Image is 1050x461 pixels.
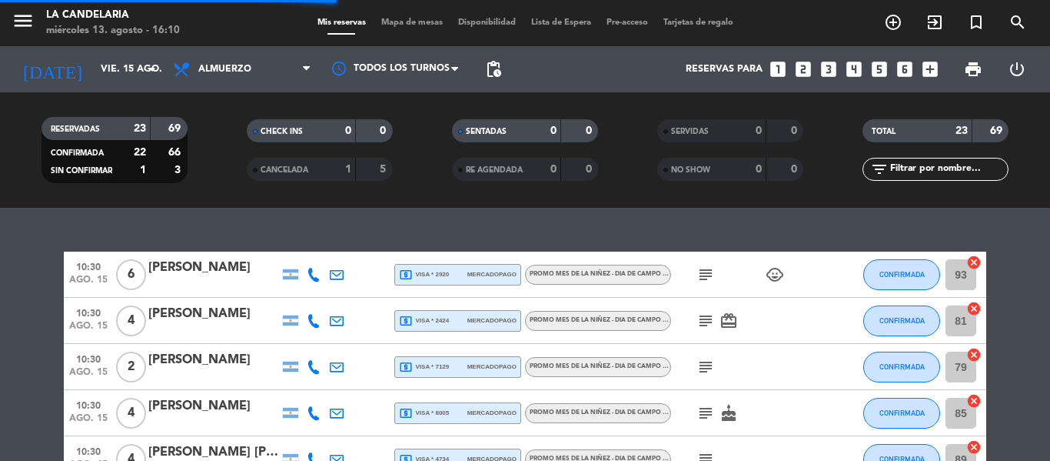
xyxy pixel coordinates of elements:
i: cancel [966,439,982,455]
span: Mis reservas [310,18,374,27]
span: CONFIRMADA [879,316,925,325]
i: cake [719,404,738,423]
i: cancel [966,255,982,270]
i: exit_to_app [925,13,944,32]
i: local_atm [399,268,413,282]
strong: 0 [756,164,762,175]
div: [PERSON_NAME] [148,304,279,324]
span: PROMO MES DE LA NIÑEZ - DIA DE CAMPO TRADICIONAL [530,409,705,416]
span: Lista de Espera [523,18,599,27]
i: search [1008,13,1027,32]
span: mercadopago [467,316,517,326]
span: 10:30 [69,442,108,459]
span: PROMO MES DE LA NIÑEZ - DIA DE CAMPO TRADICIONAL [530,317,705,323]
i: looks_one [768,59,788,79]
i: add_circle_outline [884,13,902,32]
div: LA CANDELARIA [46,8,180,23]
i: looks_4 [844,59,864,79]
button: CONFIRMADA [863,398,940,429]
span: CONFIRMADA [51,149,104,157]
span: Disponibilidad [450,18,523,27]
i: [DATE] [12,52,93,86]
i: subject [696,358,715,376]
span: CONFIRMADA [879,409,925,417]
i: filter_list [870,160,889,179]
span: ago. 15 [69,321,108,339]
span: ago. 15 [69,275,108,292]
button: menu [12,9,35,38]
strong: 22 [134,147,146,158]
i: local_atm [399,406,413,420]
span: print [964,60,982,79]
strong: 0 [791,164,800,175]
span: SIN CONFIRMAR [51,167,112,175]
i: looks_two [793,59,813,79]
strong: 0 [586,164,595,175]
i: local_atm [399,314,413,328]
i: add_box [920,59,940,79]
i: looks_3 [819,59,839,79]
strong: 0 [550,125,557,136]
span: Pre-acceso [599,18,656,27]
strong: 1 [140,165,146,175]
span: visa * 7129 [399,360,449,374]
span: CONFIRMADA [879,362,925,371]
div: LOG OUT [995,46,1038,92]
span: ago. 15 [69,367,108,385]
span: 4 [116,398,146,429]
span: RE AGENDADA [466,166,523,174]
span: mercadopago [467,362,517,372]
i: subject [696,404,715,423]
strong: 5 [380,164,389,175]
span: TOTAL [872,128,895,135]
i: local_atm [399,360,413,374]
span: CANCELADA [261,166,308,174]
span: Almuerzo [198,64,251,75]
span: 10:30 [69,396,108,413]
span: 4 [116,306,146,336]
strong: 0 [586,125,595,136]
i: power_settings_new [1008,60,1026,79]
span: CONFIRMADA [879,270,925,279]
span: Mapa de mesas [374,18,450,27]
span: PROMO MES DE LA NIÑEZ - DIA DE CAMPO TRADICIONAL [530,271,705,277]
button: CONFIRMADA [863,352,940,382]
span: CHECK INS [261,128,303,135]
span: 6 [116,259,146,290]
span: ago. 15 [69,413,108,431]
span: mercadopago [467,408,517,418]
strong: 3 [174,165,184,175]
span: visa * 8005 [399,406,449,420]
i: child_care [766,266,784,284]
button: CONFIRMADA [863,259,940,290]
span: visa * 2920 [399,268,449,282]
span: mercadopago [467,269,517,279]
strong: 69 [168,123,184,134]
strong: 23 [134,123,146,134]
span: 2 [116,352,146,382]
button: CONFIRMADA [863,306,940,336]
span: RESERVADAS [51,125,100,133]
strong: 0 [756,125,762,136]
strong: 0 [380,125,389,136]
strong: 0 [345,125,351,136]
div: [PERSON_NAME] [148,258,279,278]
span: pending_actions [484,60,503,79]
i: card_giftcard [719,312,738,330]
i: menu [12,9,35,32]
div: miércoles 13. agosto - 16:10 [46,23,180,38]
span: PROMO MES DE LA NIÑEZ - DIA DE CAMPO TRADICIONAL [530,363,705,369]
i: turned_in_not [967,13,985,32]
i: arrow_drop_down [143,60,161,79]
span: Reservas para [686,64,763,75]
span: visa * 2424 [399,314,449,328]
span: 10:30 [69,303,108,321]
i: cancel [966,301,982,316]
strong: 23 [955,125,968,136]
strong: 69 [990,125,1005,136]
input: Filtrar por nombre... [889,161,1008,178]
span: NO SHOW [671,166,710,174]
span: 10:30 [69,257,108,275]
i: cancel [966,347,982,362]
strong: 0 [550,164,557,175]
